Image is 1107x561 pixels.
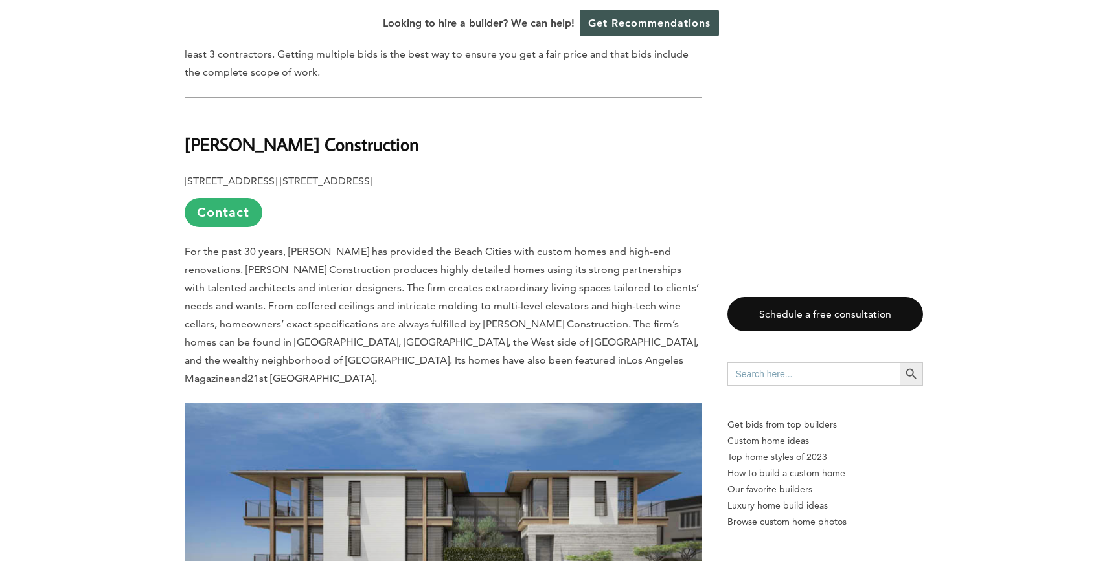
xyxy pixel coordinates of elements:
a: How to build a custom home [727,465,923,481]
b: [PERSON_NAME] Construction [185,133,419,155]
a: Schedule a free consultation [727,297,923,331]
span: 21st [GEOGRAPHIC_DATA]. [247,372,377,384]
a: Contact [185,198,262,227]
svg: Search [904,367,919,381]
span: and [230,372,247,384]
a: Our favorite builders [727,481,923,498]
input: Search here... [727,362,900,386]
span: For the past 30 years, [PERSON_NAME] has provided the Beach Cities with custom homes and high-end... [185,245,699,366]
a: Browse custom home photos [727,514,923,530]
p: Get bids from top builders [727,417,923,433]
span: Los Angeles Magazine [185,354,683,384]
b: [STREET_ADDRESS] [STREET_ADDRESS] [185,175,372,187]
a: Get Recommendations [580,10,719,36]
a: Top home styles of 2023 [727,449,923,465]
a: Luxury home build ideas [727,498,923,514]
a: Custom home ideas [727,433,923,449]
